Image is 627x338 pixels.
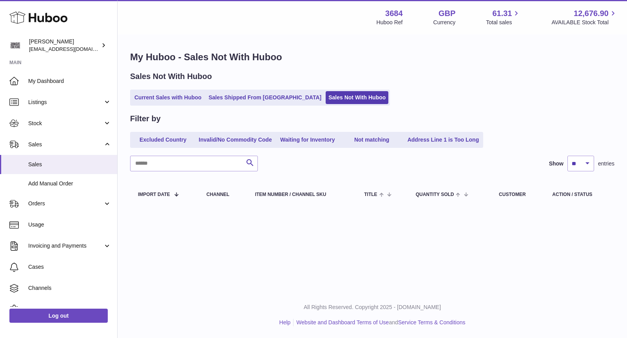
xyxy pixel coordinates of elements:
span: Cases [28,263,111,271]
h2: Filter by [130,113,161,124]
div: Action / Status [552,192,607,197]
span: Usage [28,221,111,228]
span: AVAILABLE Stock Total [551,19,618,26]
span: Import date [138,192,170,197]
a: Excluded Country [132,133,194,146]
span: Channels [28,284,111,292]
span: Orders [28,200,103,207]
a: Service Terms & Conditions [398,319,466,325]
a: Not matching [341,133,403,146]
span: [EMAIL_ADDRESS][DOMAIN_NAME] [29,46,115,52]
span: Invoicing and Payments [28,242,103,250]
a: Log out [9,309,108,323]
span: entries [598,160,614,167]
a: Address Line 1 is Too Long [405,133,482,146]
div: Customer [499,192,536,197]
img: theinternationalventure@gmail.com [9,40,21,51]
div: Currency [433,19,456,26]
a: 61.31 Total sales [486,8,521,26]
h2: Sales Not With Huboo [130,71,212,82]
a: Invalid/No Commodity Code [196,133,275,146]
a: Waiting for Inventory [276,133,339,146]
span: Settings [28,306,111,313]
div: Channel [207,192,239,197]
div: Item Number / Channel SKU [255,192,349,197]
span: Title [364,192,377,197]
a: Current Sales with Huboo [132,91,204,104]
strong: 3684 [385,8,403,19]
li: and [294,319,465,326]
span: My Dashboard [28,77,111,85]
div: Huboo Ref [377,19,403,26]
a: Sales Shipped From [GEOGRAPHIC_DATA] [206,91,324,104]
span: Stock [28,120,103,127]
span: 12,676.90 [574,8,609,19]
label: Show [549,160,564,167]
span: Listings [28,99,103,106]
a: Help [279,319,291,325]
span: Sales [28,141,103,148]
span: Sales [28,161,111,168]
p: All Rights Reserved. Copyright 2025 - [DOMAIN_NAME] [124,304,621,311]
strong: GBP [439,8,455,19]
div: [PERSON_NAME] [29,38,100,53]
a: Sales Not With Huboo [326,91,388,104]
span: 61.31 [492,8,512,19]
a: Website and Dashboard Terms of Use [296,319,389,325]
h1: My Huboo - Sales Not With Huboo [130,51,614,63]
span: Total sales [486,19,521,26]
span: Quantity Sold [416,192,454,197]
a: 12,676.90 AVAILABLE Stock Total [551,8,618,26]
span: Add Manual Order [28,180,111,187]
